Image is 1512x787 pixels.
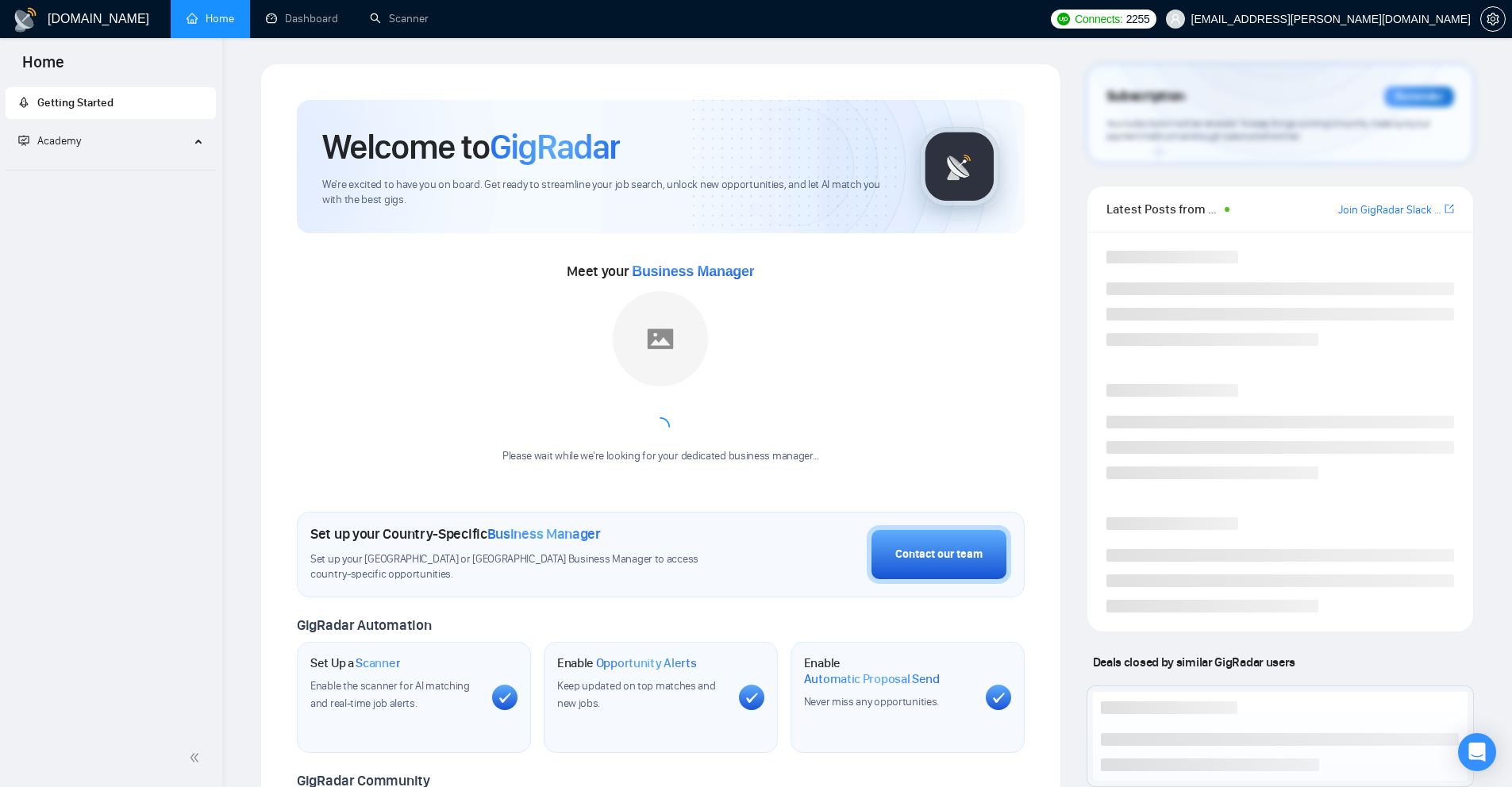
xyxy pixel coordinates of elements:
span: Business Manager [632,263,754,279]
span: Academy [37,134,81,148]
span: Latest Posts from the GigRadar Community [1106,199,1220,219]
span: rocket [18,97,29,108]
a: searchScanner [370,12,429,25]
span: Home [10,51,77,84]
span: double-left [189,750,205,766]
span: Your subscription will be renewed. To keep things running smoothly, make sure your payment method... [1106,117,1430,143]
img: placeholder.png [613,291,708,386]
a: Join GigRadar Slack Community [1338,202,1441,219]
span: export [1445,202,1454,215]
h1: Welcome to [322,125,620,168]
span: Automatic Proposal Send [804,671,940,687]
span: Getting Started [37,96,113,109]
span: Keep updated on top matches and new jobs. [557,679,716,710]
span: Scanner [356,655,400,671]
li: Academy Homepage [6,163,216,174]
span: We're excited to have you on board. Get ready to streamline your job search, unlock new opportuni... [322,178,895,208]
img: upwork-logo.png [1057,13,1070,25]
div: Please wait while we're looking for your dedicated business manager... [493,449,829,464]
h1: Set up your Country-Specific [310,525,601,543]
span: Business Manager [487,525,601,543]
span: Academy [18,134,81,148]
img: logo [13,7,38,33]
img: gigradar-logo.png [920,127,999,206]
span: Connects: [1075,10,1122,28]
a: dashboardDashboard [266,12,338,25]
a: export [1445,202,1454,217]
span: Set up your [GEOGRAPHIC_DATA] or [GEOGRAPHIC_DATA] Business Manager to access country-specific op... [310,552,731,582]
div: Contact our team [895,546,983,563]
h1: Enable [804,655,973,686]
span: Subscription [1106,83,1185,110]
span: user [1170,13,1181,25]
button: setting [1480,6,1506,32]
span: loading [651,417,670,436]
button: Contact our team [867,525,1011,584]
h1: Enable [557,655,697,671]
span: setting [1481,13,1505,25]
li: Getting Started [6,87,216,119]
span: Deals closed by similar GigRadar users [1087,648,1302,676]
span: Meet your [567,263,754,280]
span: GigRadar [490,125,620,168]
div: Reminder [1384,86,1454,107]
span: 2255 [1126,10,1150,28]
span: Enable the scanner for AI matching and real-time job alerts. [310,679,470,710]
div: Open Intercom Messenger [1458,733,1496,771]
span: GigRadar Automation [297,616,431,634]
span: Opportunity Alerts [596,655,697,671]
span: fund-projection-screen [18,135,29,146]
a: setting [1480,13,1506,25]
h1: Set Up a [310,655,400,671]
span: Never miss any opportunities. [804,695,939,708]
a: homeHome [187,12,234,25]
